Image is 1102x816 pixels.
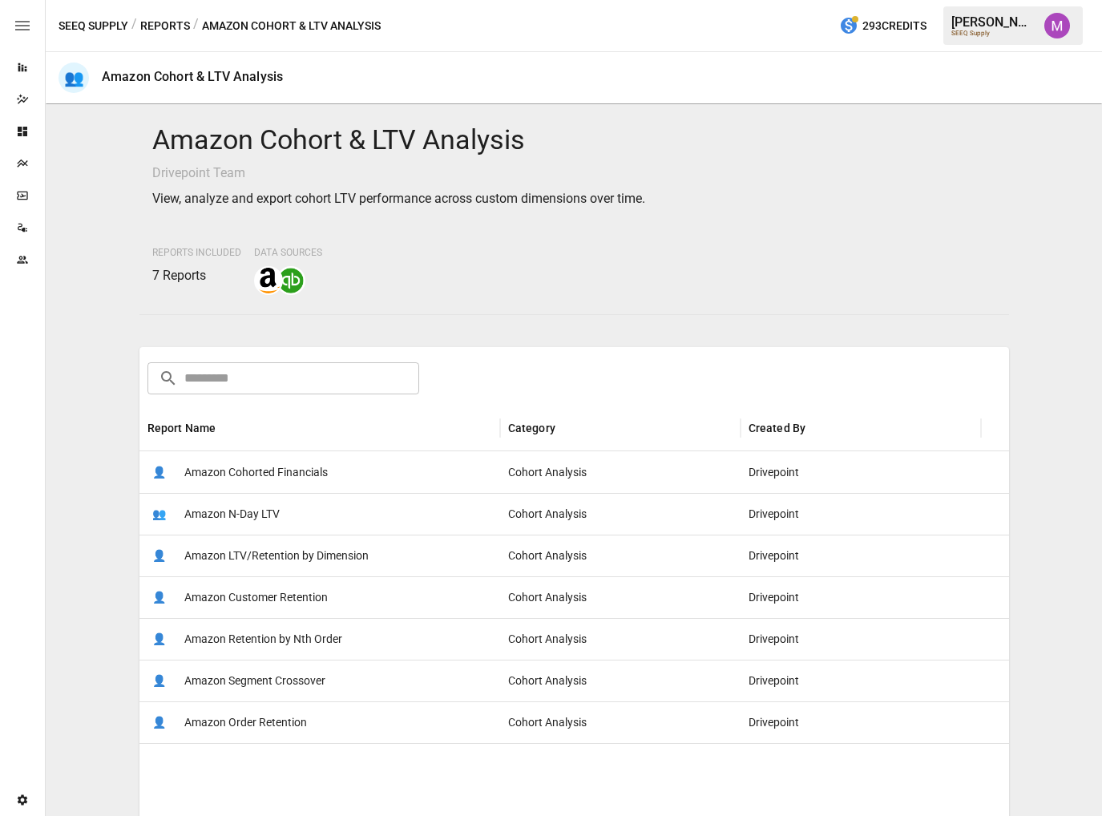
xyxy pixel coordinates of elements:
[256,268,281,293] img: amazon
[147,585,172,609] span: 👤
[741,701,981,743] div: Drivepoint
[147,543,172,568] span: 👤
[951,14,1035,30] div: [PERSON_NAME]
[741,451,981,493] div: Drivepoint
[1035,3,1080,48] button: Umer Muhammed
[147,460,172,484] span: 👤
[59,16,128,36] button: SEEQ Supply
[862,16,926,36] span: 293 Credits
[508,422,555,434] div: Category
[147,669,172,693] span: 👤
[184,452,328,493] span: Amazon Cohorted Financials
[152,189,996,208] p: View, analyze and export cohort LTV performance across custom dimensions over time.
[741,576,981,618] div: Drivepoint
[500,618,741,660] div: Cohort Analysis
[741,535,981,576] div: Drivepoint
[741,493,981,535] div: Drivepoint
[951,30,1035,37] div: SEEQ Supply
[500,660,741,701] div: Cohort Analysis
[184,702,307,743] span: Amazon Order Retention
[147,627,172,651] span: 👤
[749,422,806,434] div: Created By
[278,268,304,293] img: quickbooks
[147,502,172,526] span: 👥
[140,16,190,36] button: Reports
[254,247,322,258] span: Data Sources
[741,660,981,701] div: Drivepoint
[147,710,172,734] span: 👤
[184,494,280,535] span: Amazon N-Day LTV
[500,493,741,535] div: Cohort Analysis
[500,576,741,618] div: Cohort Analysis
[152,247,241,258] span: Reports Included
[102,69,283,84] div: Amazon Cohort & LTV Analysis
[184,619,342,660] span: Amazon Retention by Nth Order
[193,16,199,36] div: /
[184,577,328,618] span: Amazon Customer Retention
[1044,13,1070,38] img: Umer Muhammed
[500,535,741,576] div: Cohort Analysis
[500,701,741,743] div: Cohort Analysis
[131,16,137,36] div: /
[147,422,216,434] div: Report Name
[152,266,241,285] p: 7 Reports
[741,618,981,660] div: Drivepoint
[59,63,89,93] div: 👥
[833,11,933,41] button: 293Credits
[184,660,325,701] span: Amazon Segment Crossover
[184,535,369,576] span: Amazon LTV/Retention by Dimension
[152,164,996,183] p: Drivepoint Team
[152,123,996,157] h4: Amazon Cohort & LTV Analysis
[500,451,741,493] div: Cohort Analysis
